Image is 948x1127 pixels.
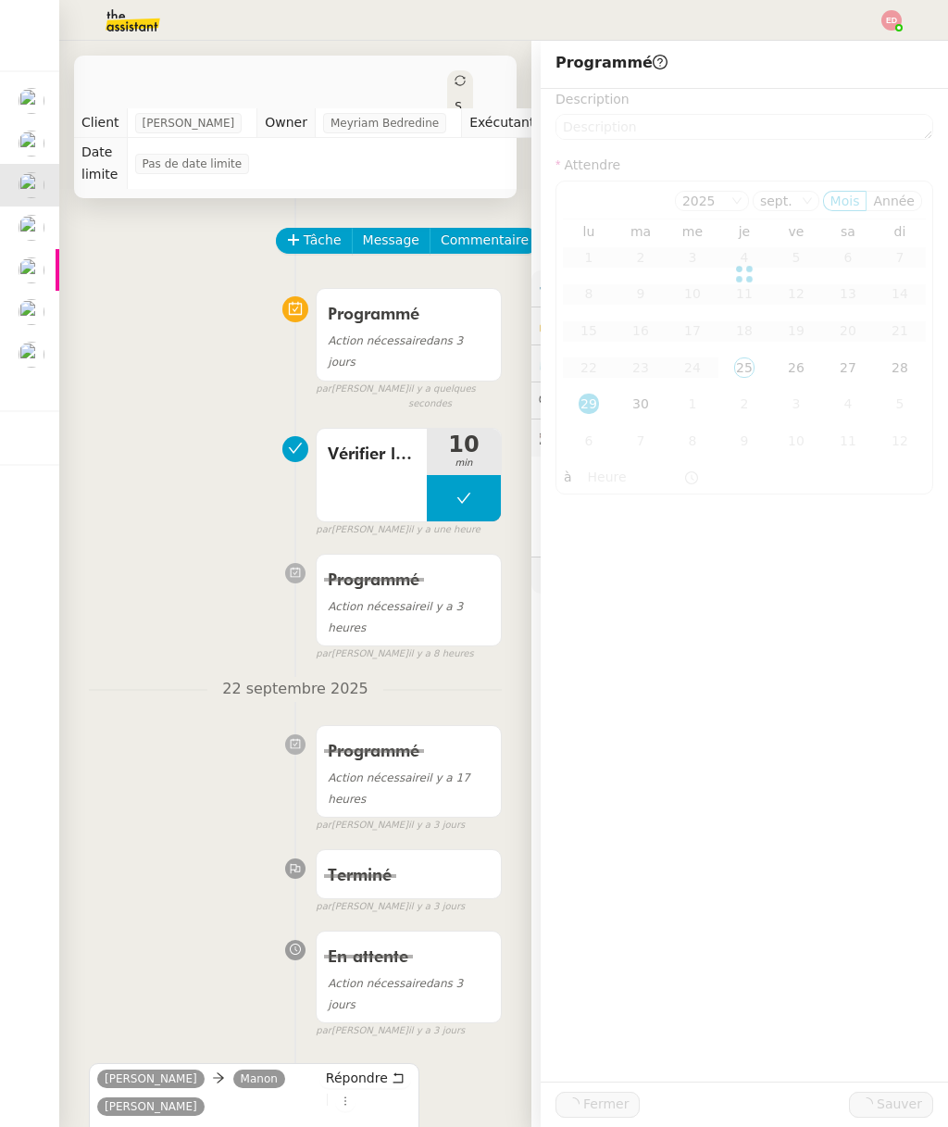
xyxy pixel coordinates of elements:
span: par [316,382,331,412]
span: il y a 3 heures [328,600,463,634]
a: [PERSON_NAME] [97,1098,205,1115]
small: [PERSON_NAME] [316,382,502,412]
span: ⏲️ [539,356,674,370]
span: Statut [455,100,462,178]
span: Programmé [328,744,419,760]
span: Programmé [328,307,419,323]
span: 22 septembre 2025 [207,677,383,702]
span: Pas de date limite [143,155,243,173]
span: Action nécessaire [328,334,426,347]
span: Répondre [326,1069,388,1087]
span: 🔐 [539,315,659,336]
span: Vérifier le paiement [328,441,416,469]
span: Terminé [328,868,392,884]
button: Commentaire [430,228,540,254]
span: dans 3 jours [328,334,463,369]
div: ⏲️Tâches 78:50 [531,345,948,382]
span: Tâche [304,230,342,251]
span: il y a une heure [408,522,480,538]
span: ⚙️ [539,278,635,299]
img: users%2FNmPW3RcGagVdwlUj0SIRjiM8zA23%2Favatar%2Fb3e8f68e-88d8-429d-a2bd-00fb6f2d12db [19,172,44,198]
span: Meyriam Bedredine [331,114,439,132]
a: Manon [233,1071,285,1087]
span: il y a quelques secondes [408,382,502,412]
span: Action nécessaire [328,600,426,613]
td: Owner [257,108,316,138]
img: users%2FWH1OB8fxGAgLOjAz1TtlPPgOcGL2%2Favatar%2F32e28291-4026-4208-b892-04f74488d877 [19,342,44,368]
span: Message [363,230,419,251]
span: 🧴 [539,568,596,582]
span: [PERSON_NAME] [143,114,235,132]
a: [PERSON_NAME] [97,1071,205,1087]
button: Tâche [276,228,353,254]
div: ⚙️Procédures [531,270,948,307]
small: [PERSON_NAME] [316,818,465,833]
span: par [316,1023,331,1039]
small: [PERSON_NAME] [316,1023,465,1039]
span: dans 3 jours [328,977,463,1011]
span: Commentaire [441,230,529,251]
div: 🔐Données client [531,307,948,344]
img: users%2Fa6PbEmLwvGXylUqKytRPpDpAx153%2Favatar%2Ffanny.png [19,299,44,325]
img: users%2Fa6PbEmLwvGXylUqKytRPpDpAx153%2Favatar%2Ffanny.png [19,131,44,157]
small: [PERSON_NAME] [316,899,465,915]
small: [PERSON_NAME] [316,522,480,538]
span: Action nécessaire [328,771,426,784]
span: Programmé [555,54,667,71]
button: Répondre [319,1068,411,1088]
span: par [316,646,331,662]
span: Action nécessaire [328,977,426,990]
button: Sauver [849,1092,933,1118]
span: 🕵️ [539,430,770,445]
span: il y a 3 jours [408,818,465,833]
span: 10 [427,433,501,456]
span: il y a 3 jours [408,1023,465,1039]
span: par [316,522,331,538]
td: Exécutant [462,108,543,138]
button: Message [352,228,430,254]
span: En attente [328,949,408,966]
small: [PERSON_NAME] [316,646,473,662]
img: users%2F0zQGGmvZECeMseaPawnreYAQQyS2%2Favatar%2Feddadf8a-b06f-4db9-91c4-adeed775bb0f [19,88,44,114]
div: 🕵️Autres demandes en cours 7 [531,419,948,456]
span: Programmé [328,572,419,589]
button: Fermer [555,1092,640,1118]
td: Client [74,108,127,138]
div: 💬Commentaires [531,382,948,419]
img: users%2FC0n4RBXzEbUC5atUgsP2qpDRH8u1%2Favatar%2F48114808-7f8b-4f9a-89ba-6a29867a11d8 [19,257,44,283]
img: svg [881,10,902,31]
span: il y a 3 jours [408,899,465,915]
span: 💬 [539,393,657,407]
span: il y a 8 heures [408,646,474,662]
span: il y a 17 heures [328,771,469,806]
span: par [316,899,331,915]
div: 🧴Autres [531,557,948,594]
span: min [427,456,501,471]
img: users%2FWH1OB8fxGAgLOjAz1TtlPPgOcGL2%2Favatar%2F32e28291-4026-4208-b892-04f74488d877 [19,215,44,241]
td: Date limite [74,138,127,189]
span: par [316,818,331,833]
